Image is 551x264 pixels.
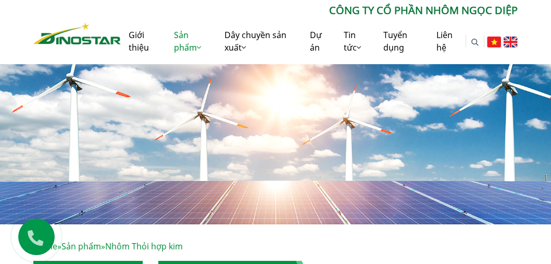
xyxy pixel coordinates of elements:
[105,241,183,252] span: Nhôm Thỏi hợp kim
[336,18,375,64] a: Tin tức
[121,3,518,18] p: CÔNG TY CỔ PHẦN NHÔM NGỌC DIỆP
[217,18,302,64] a: Dây chuyền sản xuất
[33,241,183,252] span: » »
[166,18,217,64] a: Sản phẩm
[302,18,335,64] a: Dự án
[33,22,121,44] img: Nhôm Dinostar
[504,37,518,47] img: English
[487,37,501,47] img: Tiếng Việt
[121,18,166,64] a: Giới thiệu
[429,18,466,64] a: Liên hệ
[61,241,101,252] a: Sản phẩm
[471,39,479,46] img: search
[375,18,429,64] a: Tuyển dụng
